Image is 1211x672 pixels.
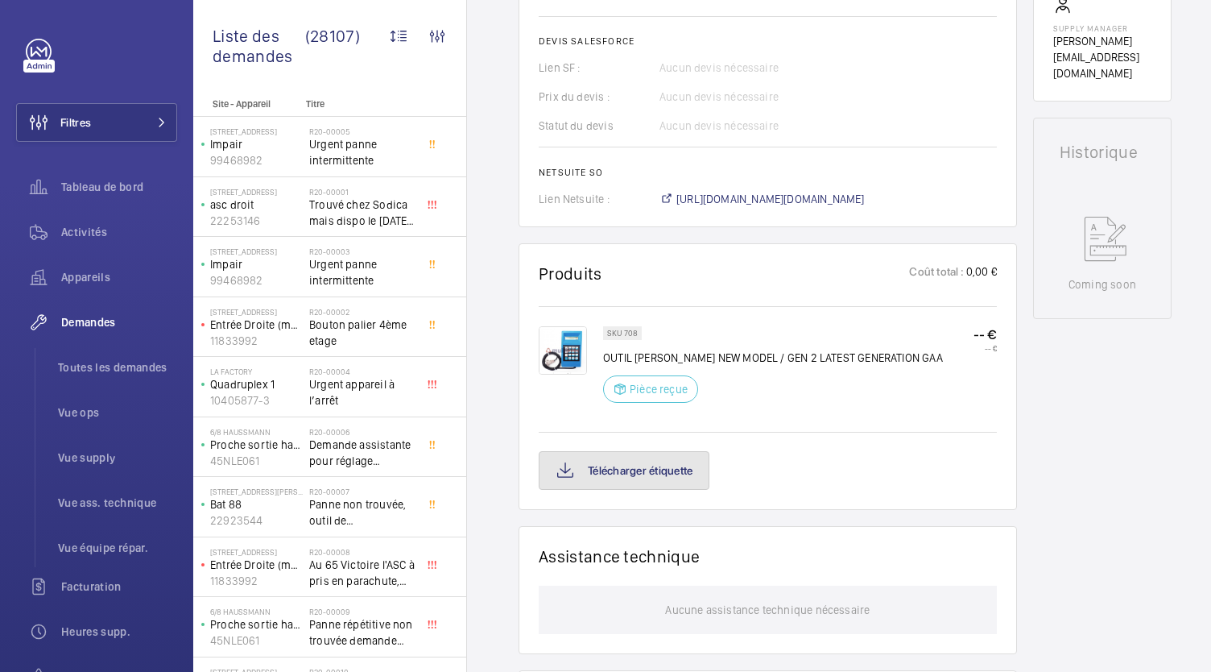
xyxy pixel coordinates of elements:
p: Bat 88 [210,496,303,512]
p: [PERSON_NAME][EMAIL_ADDRESS][DOMAIN_NAME] [1053,33,1151,81]
p: Impair [210,136,303,152]
p: 11833992 [210,573,303,589]
span: Vue ass. technique [58,495,177,511]
p: Entrée Droite (monte-charge) [210,557,303,573]
p: Coming soon [1068,276,1136,292]
h1: Historique [1060,144,1145,160]
p: Aucune assistance technique nécessaire [665,586,870,634]
h2: R20-00001 [309,187,415,197]
p: 22253146 [210,213,303,229]
p: -- € [973,343,997,353]
p: [STREET_ADDRESS] [210,247,303,256]
p: [STREET_ADDRESS] [210,187,303,197]
span: Facturation [61,579,177,595]
h2: R20-00003 [309,247,415,256]
p: 11833992 [210,333,303,349]
h1: Assistance technique [539,546,700,566]
h2: R20-00005 [309,127,415,136]
button: Filtres [16,103,177,142]
p: Proche sortie hall Pelletier [210,616,303,633]
p: 99468982 [210,272,303,288]
p: 22923544 [210,512,303,529]
span: Vue supply [58,450,177,466]
span: Appareils [61,269,177,285]
p: [STREET_ADDRESS] [210,547,303,557]
img: IDRfFwAdNlpLobHWUDjb9bcxfBV58MYd6Paj1PxSLygOVD0M.png [539,326,587,375]
h2: Devis Salesforce [539,35,997,47]
span: Tableau de bord [61,179,177,195]
span: Toutes les demandes [58,359,177,375]
h2: R20-00009 [309,607,415,616]
span: Bouton palier 4ème etage [309,317,415,349]
p: 99468982 [210,152,303,168]
p: Supply manager [1053,23,1151,33]
h1: Produits [539,263,602,284]
h2: R20-00002 [309,307,415,317]
p: 45NLE061 [210,633,303,649]
p: [STREET_ADDRESS] [210,307,303,317]
p: [STREET_ADDRESS][PERSON_NAME] [210,487,303,496]
h2: R20-00007 [309,487,415,496]
p: 10405877-3 [210,392,303,409]
span: Demande assistante pour réglage d'opérateurs porte cabine double accès [309,437,415,469]
span: Demandes [61,314,177,330]
span: Urgent appareil à l’arrêt [309,376,415,409]
span: Trouvé chez Sodica mais dispo le [DATE] [URL][DOMAIN_NAME] [309,197,415,229]
h2: R20-00008 [309,547,415,557]
span: Activités [61,224,177,240]
span: Au 65 Victoire l'ASC à pris en parachute, toutes les sécu coupé, il est au 3 ème, asc sans machin... [309,557,415,589]
h2: R20-00006 [309,427,415,437]
p: [STREET_ADDRESS] [210,127,303,136]
span: Panne répétitive non trouvée demande assistance expert technique [309,616,415,649]
p: Entrée Droite (monte-charge) [210,317,303,333]
p: 6/8 Haussmann [210,427,303,437]
p: Pièce reçue [630,381,688,397]
span: Vue ops [58,404,177,421]
span: Filtres [60,114,91,131]
p: 45NLE061 [210,453,303,469]
span: Urgent panne intermittente [309,256,415,288]
p: Site - Appareil [193,98,300,110]
span: Heures supp. [61,624,177,640]
p: SKU 708 [607,330,638,336]
h2: Netsuite SO [539,167,997,178]
span: [URL][DOMAIN_NAME][DOMAIN_NAME] [676,191,865,207]
a: [URL][DOMAIN_NAME][DOMAIN_NAME] [659,191,865,207]
p: Quadruplex 1 [210,376,303,392]
p: asc droit [210,197,303,213]
h2: R20-00004 [309,367,415,376]
button: Télécharger étiquette [539,451,709,490]
p: -- € [973,326,997,343]
p: Impair [210,256,303,272]
p: 0,00 € [965,263,997,284]
p: Coût total : [909,263,964,284]
p: OUTIL [PERSON_NAME] NEW MODEL / GEN 2 LATEST GENERATION GAA [603,350,943,366]
span: Liste des demandes [213,26,305,66]
p: Proche sortie hall Pelletier [210,437,303,453]
p: La Factory [210,367,303,376]
span: Vue équipe répar. [58,540,177,556]
span: Urgent panne intermittente [309,136,415,168]
p: 6/8 Haussmann [210,607,303,616]
p: Titre [306,98,412,110]
span: Panne non trouvée, outil de déverouillouge impératif pour le diagnostic [309,496,415,529]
